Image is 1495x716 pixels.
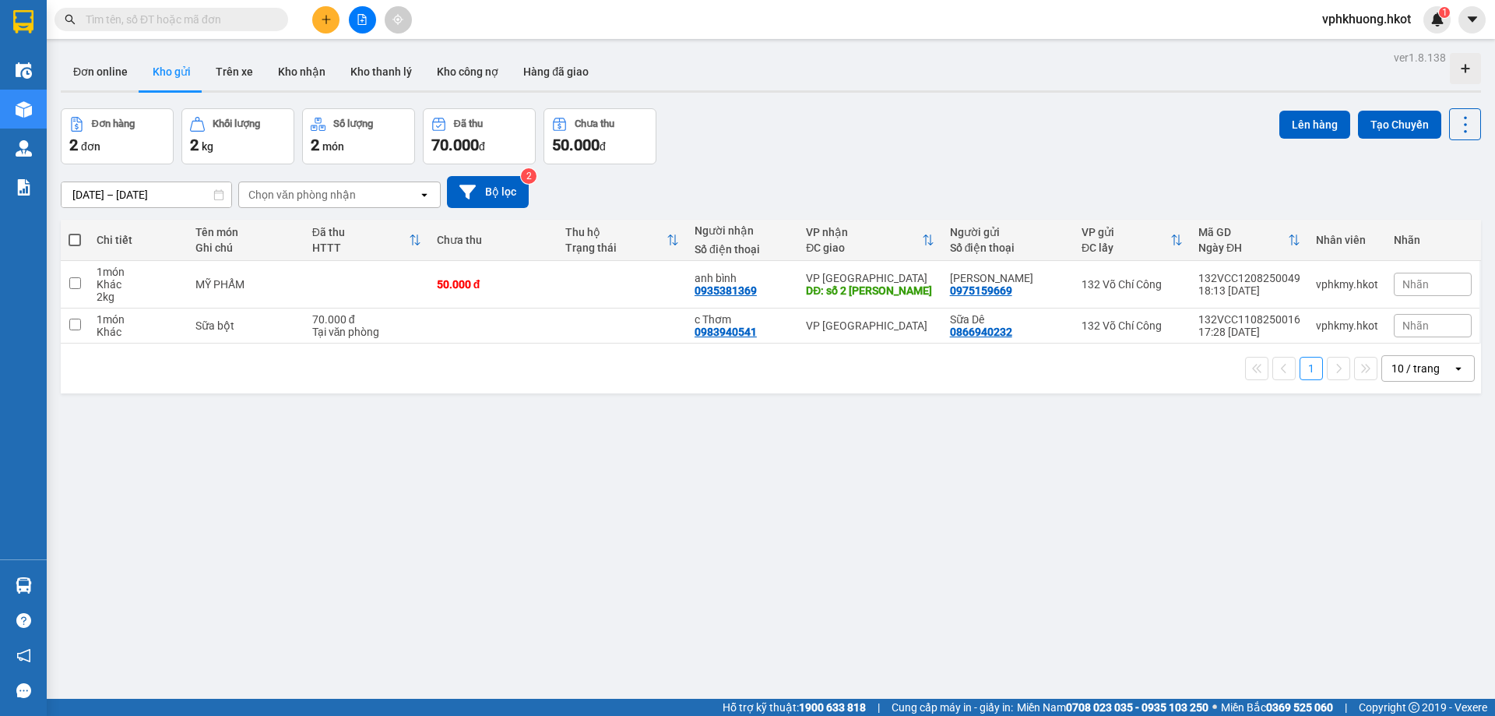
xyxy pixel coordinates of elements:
input: Select a date range. [62,182,231,207]
div: Ngày ĐH [1198,242,1288,254]
div: 70.000 đ [312,313,421,326]
span: Nhãn [1402,278,1429,291]
div: 2 kg [97,291,180,303]
div: ver 1.8.138 [1394,49,1446,66]
sup: 1 [1439,7,1450,18]
div: 132VCC1108250016 [1198,313,1300,326]
button: Kho công nợ [424,53,511,90]
div: Mã GD [1198,226,1288,238]
div: Nhân viên [1316,234,1378,246]
strong: 0708 023 035 - 0935 103 250 [1066,701,1208,714]
div: Tại văn phòng [312,326,421,338]
strong: 0369 525 060 [1266,701,1333,714]
div: Thu hộ [565,226,667,238]
span: copyright [1409,702,1419,713]
span: | [878,699,880,716]
button: Kho thanh lý [338,53,424,90]
div: Sữa bột [195,319,296,332]
div: VP [GEOGRAPHIC_DATA] [806,272,934,284]
div: Trạng thái [565,242,667,254]
div: vphkmy.hkot [1316,278,1378,291]
div: 50.000 đ [437,278,551,291]
input: Tìm tên, số ĐT hoặc mã đơn [86,11,269,28]
div: 1 món [97,266,180,278]
div: Chưa thu [575,118,614,129]
span: đ [600,140,606,153]
div: Số điện thoại [950,242,1066,254]
button: Đơn hàng2đơn [61,108,174,164]
span: | [1345,699,1347,716]
span: đ [479,140,485,153]
div: ĐC lấy [1082,242,1170,254]
sup: 2 [521,168,536,184]
div: DĐ: số 2 NGUYỄN HỮU THỌ [806,284,934,297]
strong: 1900 633 818 [799,701,866,714]
div: VP [GEOGRAPHIC_DATA] [806,319,934,332]
div: Ghi chú [195,242,296,254]
span: Hỗ trợ kỹ thuật: [723,699,866,716]
span: plus [321,14,332,25]
button: Đã thu70.000đ [423,108,536,164]
span: 70.000 [431,136,479,154]
div: 0866940232 [950,326,1012,338]
div: Sữa Dê [950,313,1066,326]
div: 10 / trang [1391,361,1440,376]
div: Tên món [195,226,296,238]
div: 18:13 [DATE] [1198,284,1300,297]
img: logo-vxr [13,10,33,34]
span: 2 [69,136,78,154]
th: Toggle SortBy [1074,220,1191,261]
div: ĐC giao [806,242,921,254]
button: Kho gửi [140,53,203,90]
svg: open [418,189,431,201]
div: Khác [97,326,180,338]
img: warehouse-icon [16,140,32,157]
img: warehouse-icon [16,101,32,118]
div: 17:28 [DATE] [1198,326,1300,338]
span: aim [392,14,403,25]
button: Lên hàng [1279,111,1350,139]
span: ⚪️ [1212,704,1217,711]
span: 1 [1441,7,1447,18]
span: message [16,683,31,698]
span: Miền Nam [1017,699,1208,716]
span: question-circle [16,613,31,628]
th: Toggle SortBy [798,220,941,261]
div: 132VCC1208250049 [1198,272,1300,284]
span: caret-down [1465,12,1479,26]
div: Người nhận [695,224,790,237]
button: Tạo Chuyến [1358,111,1441,139]
img: solution-icon [16,179,32,196]
div: Tạo kho hàng mới [1450,53,1481,84]
span: vphkhuong.hkot [1310,9,1423,29]
div: Chọn văn phòng nhận [248,187,356,203]
div: HTTT [312,242,409,254]
th: Toggle SortBy [558,220,687,261]
div: Khối lượng [213,118,260,129]
span: Miền Bắc [1221,699,1333,716]
button: Bộ lọc [447,176,529,208]
span: kg [202,140,213,153]
button: plus [312,6,339,34]
button: caret-down [1458,6,1486,34]
button: Khối lượng2kg [181,108,294,164]
div: anh bình [695,272,790,284]
button: Đơn online [61,53,140,90]
span: search [65,14,76,25]
button: 1 [1300,357,1323,380]
div: 0975159669 [950,284,1012,297]
div: Đã thu [312,226,409,238]
button: Kho nhận [266,53,338,90]
div: 1 món [97,313,180,326]
div: Đã thu [454,118,483,129]
div: Số điện thoại [695,243,790,256]
span: notification [16,648,31,663]
div: Số lượng [333,118,373,129]
div: Chi tiết [97,234,180,246]
div: 132 Võ Chí Công [1082,319,1183,332]
div: 0983940541 [695,326,757,338]
svg: open [1452,362,1465,375]
span: Nhãn [1402,319,1429,332]
span: món [322,140,344,153]
span: file-add [357,14,368,25]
